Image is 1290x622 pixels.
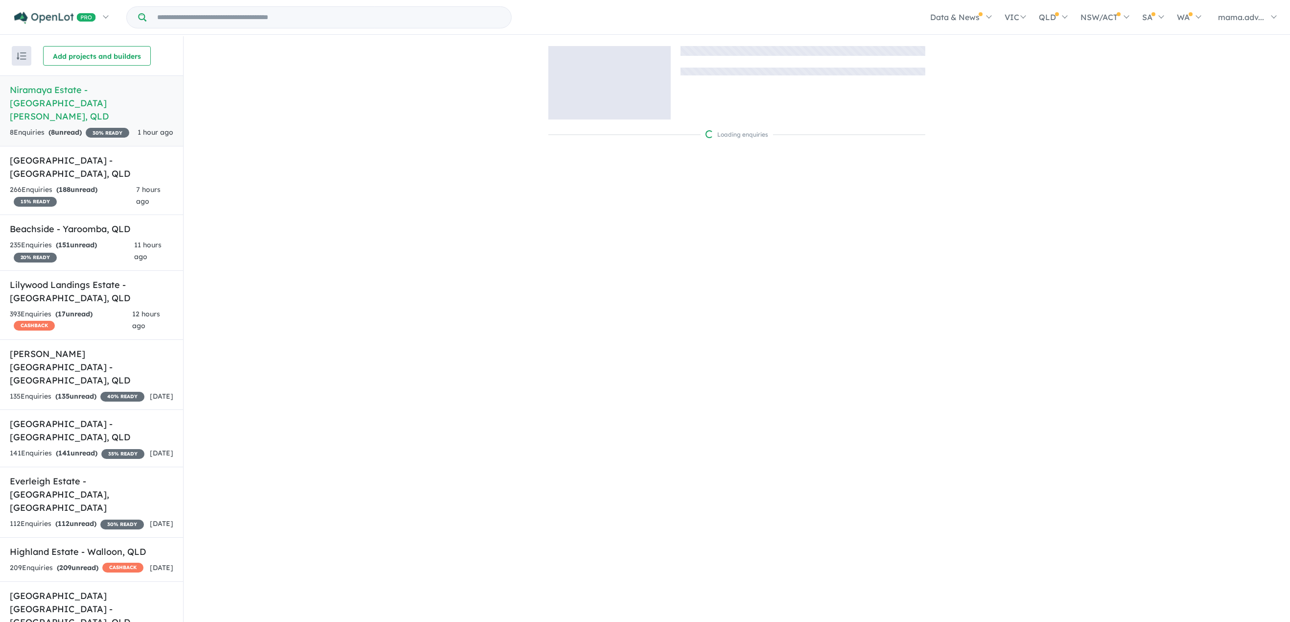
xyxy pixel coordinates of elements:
[56,449,97,457] strong: ( unread)
[59,185,70,194] span: 188
[14,321,55,331] span: CASHBACK
[14,197,57,207] span: 15 % READY
[148,7,509,28] input: Try estate name, suburb, builder or developer
[59,563,71,572] span: 209
[14,253,57,263] span: 20 % READY
[150,392,173,401] span: [DATE]
[43,46,151,66] button: Add projects and builders
[101,449,144,459] span: 35 % READY
[10,518,144,530] div: 112 Enquir ies
[10,391,144,403] div: 135 Enquir ies
[55,392,96,401] strong: ( unread)
[10,309,132,332] div: 393 Enquir ies
[56,240,97,249] strong: ( unread)
[10,475,173,514] h5: Everleigh Estate - [GEOGRAPHIC_DATA] , [GEOGRAPHIC_DATA]
[51,128,55,137] span: 8
[10,562,143,574] div: 209 Enquir ies
[55,519,96,528] strong: ( unread)
[10,417,173,444] h5: [GEOGRAPHIC_DATA] - [GEOGRAPHIC_DATA] , QLD
[58,392,70,401] span: 135
[150,449,173,457] span: [DATE]
[10,222,173,236] h5: Beachside - Yaroomba , QLD
[48,128,82,137] strong: ( unread)
[100,392,144,402] span: 40 % READY
[58,240,70,249] span: 151
[150,519,173,528] span: [DATE]
[58,519,70,528] span: 112
[86,128,129,138] span: 30 % READY
[134,240,162,261] span: 11 hours ago
[14,12,96,24] img: Openlot PRO Logo White
[58,449,70,457] span: 141
[705,130,768,140] div: Loading enquiries
[136,185,161,206] span: 7 hours ago
[10,83,173,123] h5: Niramaya Estate - [GEOGRAPHIC_DATA][PERSON_NAME] , QLD
[10,127,129,139] div: 8 Enquir ies
[100,520,144,529] span: 30 % READY
[10,545,173,558] h5: Highland Estate - Walloon , QLD
[102,563,143,573] span: CASHBACK
[1218,12,1264,22] span: mama.adv...
[132,310,160,330] span: 12 hours ago
[10,184,136,208] div: 266 Enquir ies
[10,154,173,180] h5: [GEOGRAPHIC_DATA] - [GEOGRAPHIC_DATA] , QLD
[10,347,173,387] h5: [PERSON_NAME][GEOGRAPHIC_DATA] - [GEOGRAPHIC_DATA] , QLD
[17,52,26,60] img: sort.svg
[10,278,173,305] h5: Lilywood Landings Estate - [GEOGRAPHIC_DATA] , QLD
[57,563,98,572] strong: ( unread)
[10,239,134,263] div: 235 Enquir ies
[55,310,93,318] strong: ( unread)
[58,310,66,318] span: 17
[150,563,173,572] span: [DATE]
[138,128,173,137] span: 1 hour ago
[56,185,97,194] strong: ( unread)
[10,448,144,459] div: 141 Enquir ies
